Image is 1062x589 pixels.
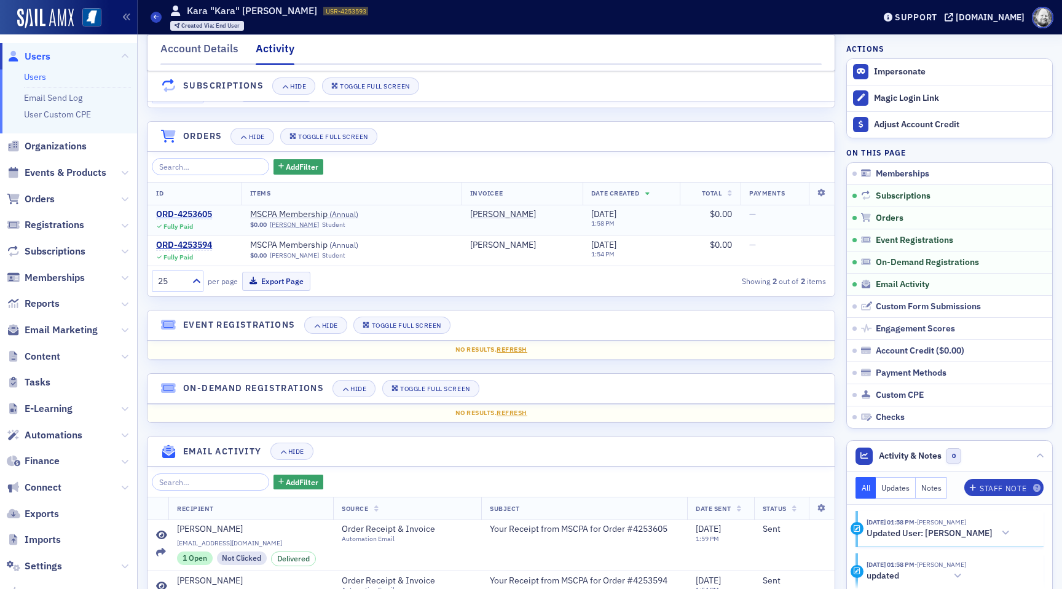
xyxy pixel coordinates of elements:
[273,475,324,490] button: AddFilter
[914,518,966,526] span: Kara Melton
[25,218,84,232] span: Registrations
[980,485,1026,492] div: Staff Note
[342,535,454,543] div: Automation Email
[847,85,1052,111] button: Magic Login Link
[250,221,267,229] span: $0.00
[914,560,966,569] span: Kara Melton
[250,240,405,251] span: MSCPA Membership
[876,412,905,423] span: Checks
[497,345,527,354] span: Refresh
[749,189,785,197] span: Payments
[876,390,924,401] span: Custom CPE
[7,140,87,153] a: Organizations
[342,524,454,535] span: Order Receipt & Invoice
[256,41,294,65] div: Activity
[591,208,616,219] span: [DATE]
[867,528,993,539] h5: Updated User: [PERSON_NAME]
[177,551,213,565] div: 1 Open
[329,240,358,250] span: ( Annual )
[945,13,1029,22] button: [DOMAIN_NAME]
[24,71,46,82] a: Users
[490,504,520,513] span: Subject
[183,79,264,92] h4: Subscriptions
[156,209,212,220] a: ORD-4253605
[187,4,317,18] h1: Kara "Kara" [PERSON_NAME]
[25,166,106,180] span: Events & Products
[25,481,61,494] span: Connect
[851,565,863,578] div: Update
[152,473,269,491] input: Search…
[25,245,85,258] span: Subscriptions
[304,317,347,334] button: Hide
[250,209,405,220] span: MSCPA Membership
[286,161,318,172] span: Add Filter
[876,346,964,357] div: Account Credit ( )
[250,189,271,197] span: Items
[855,477,876,499] button: All
[273,159,324,175] button: AddFilter
[17,9,74,28] img: SailAMX
[749,208,756,219] span: —
[7,376,50,389] a: Tasks
[340,83,409,90] div: Toggle Full Screen
[874,66,926,77] button: Impersonate
[156,408,826,418] div: No results.
[7,402,73,416] a: E-Learning
[591,219,615,227] time: 1:58 PM
[490,575,667,587] span: Your Receipt from MSCPA for Order #4253594
[847,111,1052,138] a: Adjust Account Credit
[249,133,265,140] div: Hide
[867,570,966,583] button: updated
[7,429,82,442] a: Automations
[183,382,324,395] h4: On-Demand Registrations
[591,250,615,258] time: 1:54 PM
[271,551,316,566] div: Delivered
[7,533,61,547] a: Imports
[372,322,441,329] div: Toggle Full Screen
[7,218,84,232] a: Registrations
[874,119,1046,130] div: Adjust Account Credit
[181,23,240,30] div: End User
[183,130,222,143] h4: Orders
[25,271,85,285] span: Memberships
[25,402,73,416] span: E-Learning
[879,449,942,462] span: Activity & Notes
[250,240,405,251] a: MSCPA Membership (Annual)
[177,539,324,547] span: [EMAIL_ADDRESS][DOMAIN_NAME]
[183,318,296,331] h4: Event Registrations
[177,524,243,535] div: [PERSON_NAME]
[208,275,238,287] label: per page
[7,271,85,285] a: Memberships
[270,251,319,259] a: [PERSON_NAME]
[7,166,106,180] a: Events & Products
[710,208,732,219] span: $0.00
[7,245,85,258] a: Subscriptions
[916,477,948,499] button: Notes
[876,235,953,246] span: Event Registrations
[470,209,536,220] a: [PERSON_NAME]
[329,209,358,219] span: ( Annual )
[400,385,470,392] div: Toggle Full Screen
[846,43,884,54] h4: Actions
[490,524,667,535] span: Your Receipt from MSCPA for Order #4253605
[177,575,324,587] a: [PERSON_NAME]
[763,524,827,535] div: Sent
[25,376,50,389] span: Tasks
[710,239,732,250] span: $0.00
[867,571,899,582] h5: updated
[946,448,961,464] span: 0
[470,189,503,197] span: Invoicee
[272,77,315,95] button: Hide
[230,128,273,145] button: Hide
[876,213,903,224] span: Orders
[250,251,267,259] span: $0.00
[25,429,82,442] span: Automations
[7,507,59,521] a: Exports
[24,109,91,120] a: User Custom CPE
[25,454,60,468] span: Finance
[470,240,536,251] a: [PERSON_NAME]
[798,275,807,287] strong: 2
[156,345,826,355] div: No results.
